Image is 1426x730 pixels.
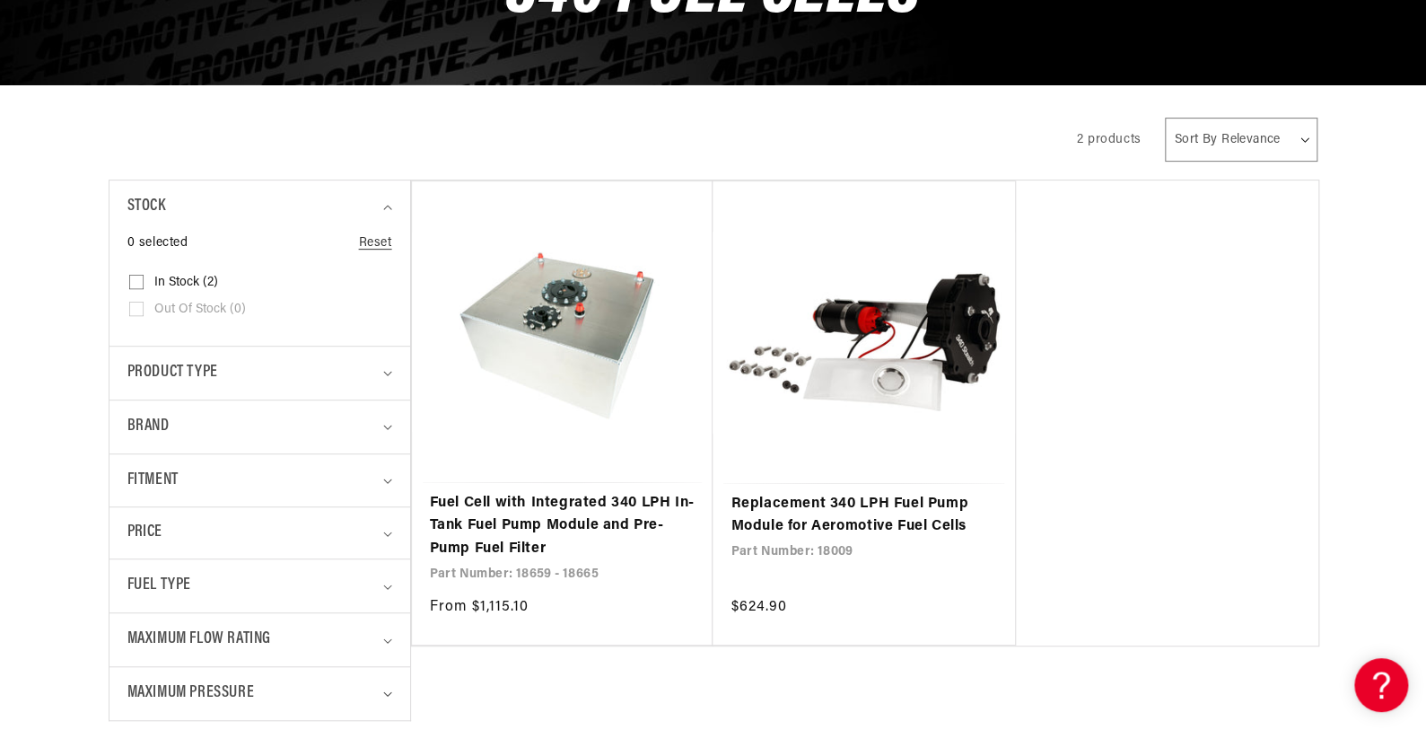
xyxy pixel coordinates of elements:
span: 2 products [1077,133,1142,146]
span: Brand [127,414,170,440]
a: Reset [359,233,392,253]
span: Stock [127,194,166,220]
a: Fuel Cell with Integrated 340 LPH In-Tank Fuel Pump Module and Pre-Pump Fuel Filter [430,492,696,561]
summary: Product type (0 selected) [127,347,392,400]
summary: Brand (0 selected) [127,400,392,453]
span: Out of stock (0) [154,302,246,318]
summary: Maximum Flow Rating (0 selected) [127,613,392,666]
summary: Maximum Pressure (0 selected) [127,667,392,720]
span: 0 selected [127,233,188,253]
summary: Fuel Type (0 selected) [127,559,392,612]
span: Fuel Type [127,573,191,599]
span: Price [127,521,162,545]
summary: Fitment (0 selected) [127,454,392,507]
span: Maximum Pressure [127,681,255,707]
span: Fitment [127,468,179,494]
span: Product type [127,360,218,386]
span: Maximum Flow Rating [127,627,271,653]
span: In stock (2) [154,275,218,291]
summary: Stock (0 selected) [127,180,392,233]
summary: Price [127,507,392,558]
a: Replacement 340 LPH Fuel Pump Module for Aeromotive Fuel Cells [730,493,997,539]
